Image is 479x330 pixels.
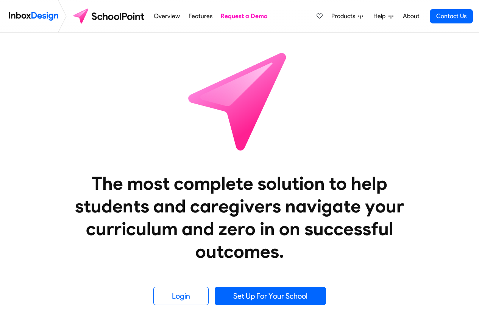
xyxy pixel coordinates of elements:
[430,9,473,23] a: Contact Us
[373,12,389,21] span: Help
[70,7,150,25] img: schoolpoint logo
[215,287,326,305] a: Set Up For Your School
[370,9,396,24] a: Help
[331,12,358,21] span: Products
[153,287,209,305] a: Login
[60,172,420,263] heading: The most complete solution to help students and caregivers navigate your curriculum and zero in o...
[328,9,366,24] a: Products
[152,9,182,24] a: Overview
[172,33,308,169] img: icon_schoolpoint.svg
[186,9,214,24] a: Features
[219,9,270,24] a: Request a Demo
[401,9,421,24] a: About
